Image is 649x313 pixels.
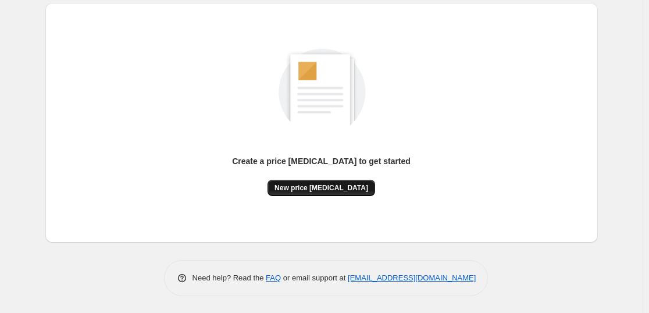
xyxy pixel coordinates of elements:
[268,180,375,196] button: New price [MEDICAL_DATA]
[192,273,266,282] span: Need help? Read the
[274,183,368,193] span: New price [MEDICAL_DATA]
[266,273,281,282] a: FAQ
[281,273,348,282] span: or email support at
[232,155,411,167] p: Create a price [MEDICAL_DATA] to get started
[348,273,476,282] a: [EMAIL_ADDRESS][DOMAIN_NAME]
